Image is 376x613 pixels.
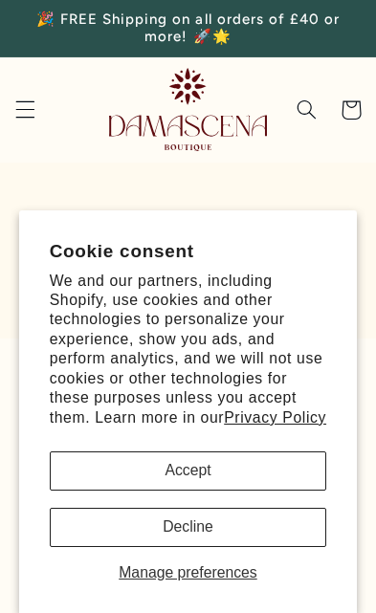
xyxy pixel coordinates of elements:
[50,508,327,547] button: Decline
[50,564,327,582] button: Manage preferences
[50,272,327,428] p: We and our partners, including Shopify, use cookies and other technologies to personalize your ex...
[50,241,327,262] h2: Cookie consent
[119,564,256,580] span: Manage preferences
[36,11,341,46] span: 🎉 FREE Shipping on all orders of £40 or more! 🚀🌟
[109,68,267,151] img: Damascena Boutique
[284,88,328,132] summary: Search
[101,61,275,159] a: Damascena Boutique
[3,88,47,132] summary: Menu
[50,451,327,491] button: Accept
[224,409,326,426] a: Privacy Policy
